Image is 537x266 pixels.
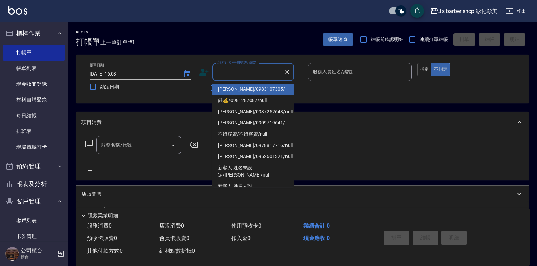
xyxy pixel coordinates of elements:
button: Clear [282,67,292,77]
button: 報表及分析 [3,175,65,193]
a: 現場電腦打卡 [3,139,65,155]
p: 櫃台 [21,254,55,260]
span: 業績合計 0 [303,222,330,229]
p: 隱藏業績明細 [88,212,118,219]
li: [PERSON_NAME]/0978817716/null [212,140,294,151]
h3: 打帳單 [76,37,100,47]
span: 會員卡販賣 0 [159,235,189,242]
div: J’s barber shop 彰化彰美 [438,7,497,15]
button: Open [168,140,179,151]
img: Person [5,247,19,261]
span: 服務消費 0 [87,222,112,229]
li: 不留客資/不留客資/null [212,129,294,140]
a: 材料自購登錄 [3,92,65,107]
button: 客戶管理 [3,193,65,210]
p: 預收卡販賣 [81,207,107,214]
span: 扣入金 0 [231,235,251,242]
span: 連續打單結帳 [420,36,448,43]
input: YYYY/MM/DD hh:mm [90,68,177,80]
h5: 公司櫃台 [21,247,55,254]
label: 顧客姓名/手機號碼/編號 [217,60,256,65]
span: 現金應收 0 [303,235,330,242]
li: 新客人 姓名未設定/[PERSON_NAME]/null [212,162,294,181]
span: 其他付款方式 0 [87,248,123,254]
button: 不指定 [431,63,450,76]
button: 帳單速查 [323,33,353,46]
span: 店販消費 0 [159,222,184,229]
a: 現金收支登錄 [3,76,65,92]
a: 客戶列表 [3,213,65,229]
button: 櫃檯作業 [3,24,65,42]
li: 錢💰/0981287087/null [212,95,294,106]
li: [PERSON_NAME]/0983107305/ [212,84,294,95]
button: 預約管理 [3,157,65,175]
li: [PERSON_NAME]/0952601321/null [212,151,294,162]
p: 店販銷售 [81,190,102,198]
p: 項目消費 [81,119,102,126]
li: [PERSON_NAME]/0937252648/null [212,106,294,117]
h2: Key In [76,30,100,34]
button: J’s barber shop 彰化彰美 [427,4,500,18]
span: 上一筆訂單:#1 [100,38,135,47]
a: 帳單列表 [3,61,65,76]
li: 新客人 姓名未設定/[PERSON_NAME]/null [212,181,294,199]
div: 項目消費 [76,112,529,133]
a: 打帳單 [3,45,65,61]
a: 卡券管理 [3,229,65,244]
button: 指定 [417,63,432,76]
a: 排班表 [3,123,65,139]
span: 鎖定日期 [100,83,119,90]
div: 店販銷售 [76,186,529,202]
img: Logo [8,6,27,15]
li: [PERSON_NAME]/0909719641/ [212,117,294,129]
div: 預收卡販賣 [76,202,529,218]
button: save [410,4,424,18]
label: 帳單日期 [90,63,104,68]
span: 使用預收卡 0 [231,222,261,229]
span: 結帳前確認明細 [371,36,404,43]
button: 登出 [503,5,529,17]
span: 預收卡販賣 0 [87,235,117,242]
span: 紅利點數折抵 0 [159,248,195,254]
a: 每日結帳 [3,108,65,123]
button: Choose date, selected date is 2025-10-06 [179,66,196,82]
